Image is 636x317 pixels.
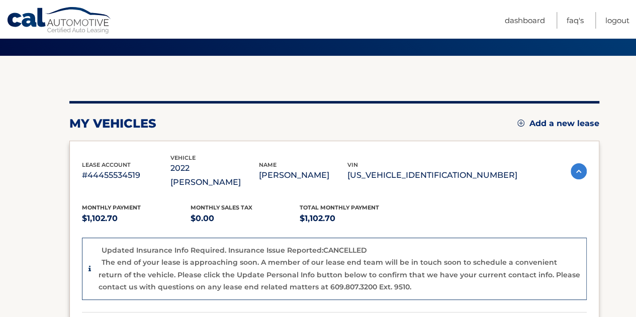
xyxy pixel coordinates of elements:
[191,204,252,211] span: Monthly sales Tax
[82,168,170,182] p: #44455534519
[82,212,191,226] p: $1,102.70
[170,161,259,189] p: 2022 [PERSON_NAME]
[170,154,196,161] span: vehicle
[571,163,587,179] img: accordion-active.svg
[300,204,379,211] span: Total Monthly Payment
[99,258,580,291] p: The end of your lease is approaching soon. A member of our lease end team will be in touch soon t...
[82,161,131,168] span: lease account
[300,212,409,226] p: $1,102.70
[102,246,367,255] p: Updated Insurance Info Required. Insurance Issue Reported:CANCELLED
[82,204,141,211] span: Monthly Payment
[517,120,524,127] img: add.svg
[567,12,584,29] a: FAQ's
[69,116,156,131] h2: my vehicles
[259,168,347,182] p: [PERSON_NAME]
[517,119,599,129] a: Add a new lease
[505,12,545,29] a: Dashboard
[191,212,300,226] p: $0.00
[347,168,517,182] p: [US_VEHICLE_IDENTIFICATION_NUMBER]
[605,12,629,29] a: Logout
[347,161,358,168] span: vin
[7,7,112,36] a: Cal Automotive
[259,161,277,168] span: name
